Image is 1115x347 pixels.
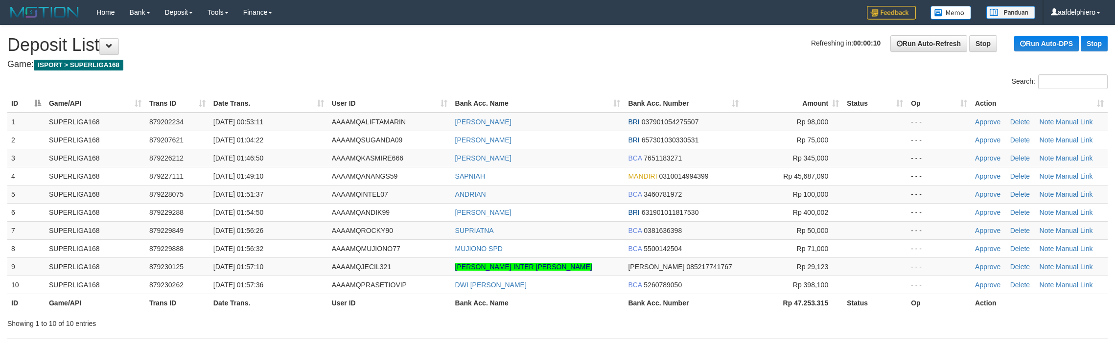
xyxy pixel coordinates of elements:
a: Note [1040,136,1054,144]
th: Trans ID [145,294,209,312]
a: Manual Link [1056,190,1093,198]
th: Status: activate to sort column ascending [843,94,907,113]
a: Run Auto-Refresh [890,35,967,52]
span: [DATE] 01:51:37 [213,190,263,198]
th: Bank Acc. Name [451,294,625,312]
a: [PERSON_NAME] [455,136,511,144]
td: SUPERLIGA168 [45,113,145,131]
td: 2 [7,131,45,149]
span: Copy 037901054275507 to clipboard [642,118,699,126]
span: [DATE] 01:49:10 [213,172,263,180]
td: - - - [907,113,971,131]
a: ANDRIAN [455,190,486,198]
span: Copy 7651183271 to clipboard [644,154,682,162]
span: BRI [628,136,639,144]
th: Game/API: activate to sort column ascending [45,94,145,113]
a: Note [1040,154,1054,162]
span: [DATE] 00:53:11 [213,118,263,126]
span: Rp 345,000 [793,154,828,162]
th: ID: activate to sort column descending [7,94,45,113]
a: Approve [975,281,1000,289]
span: Refreshing in: [811,39,881,47]
td: 6 [7,203,45,221]
td: SUPERLIGA168 [45,149,145,167]
input: Search: [1038,74,1108,89]
a: MUJIONO SPD [455,245,503,253]
a: Delete [1010,245,1030,253]
a: Approve [975,245,1000,253]
td: 9 [7,257,45,276]
a: Stop [1081,36,1108,51]
span: Rp 98,000 [797,118,829,126]
a: Note [1040,263,1054,271]
td: - - - [907,221,971,239]
th: User ID: activate to sort column ascending [328,94,451,113]
span: 879229288 [149,208,184,216]
span: AAAAMQMUJIONO77 [332,245,400,253]
span: BCA [628,227,642,234]
td: - - - [907,239,971,257]
th: User ID [328,294,451,312]
h1: Deposit List [7,35,1108,55]
span: 879227111 [149,172,184,180]
a: Approve [975,118,1000,126]
span: Copy 0381636398 to clipboard [644,227,682,234]
span: AAAAMQANANGS59 [332,172,398,180]
td: - - - [907,276,971,294]
img: panduan.png [986,6,1035,19]
span: AAAAMQROCKY90 [332,227,393,234]
th: Status [843,294,907,312]
td: SUPERLIGA168 [45,257,145,276]
span: Copy 085217741767 to clipboard [686,263,732,271]
span: Copy 631901011817530 to clipboard [642,208,699,216]
a: [PERSON_NAME] [455,118,511,126]
td: SUPERLIGA168 [45,131,145,149]
th: Date Trans. [209,294,328,312]
span: ISPORT > SUPERLIGA168 [34,60,123,70]
span: [DATE] 01:56:26 [213,227,263,234]
th: Op [907,294,971,312]
th: Amount: activate to sort column ascending [743,94,843,113]
span: Copy 657301030330531 to clipboard [642,136,699,144]
span: MANDIRI [628,172,657,180]
td: 1 [7,113,45,131]
a: Manual Link [1056,154,1093,162]
td: SUPERLIGA168 [45,203,145,221]
th: Bank Acc. Number [624,294,743,312]
a: Approve [975,154,1000,162]
td: 5 [7,185,45,203]
span: [PERSON_NAME] [628,263,684,271]
span: AAAAMQJECIL321 [332,263,391,271]
a: [PERSON_NAME] [455,154,511,162]
td: SUPERLIGA168 [45,167,145,185]
a: Note [1040,190,1054,198]
span: Rp 75,000 [797,136,829,144]
a: Note [1040,281,1054,289]
td: - - - [907,203,971,221]
span: [DATE] 01:57:36 [213,281,263,289]
span: 879228075 [149,190,184,198]
a: Approve [975,227,1000,234]
strong: 00:00:10 [853,39,881,47]
span: [DATE] 01:56:32 [213,245,263,253]
span: AAAAMQSUGANDA09 [332,136,403,144]
th: Op: activate to sort column ascending [907,94,971,113]
a: Approve [975,208,1000,216]
span: 879230125 [149,263,184,271]
td: - - - [907,167,971,185]
span: BCA [628,154,642,162]
th: Trans ID: activate to sort column ascending [145,94,209,113]
span: Rp 50,000 [797,227,829,234]
a: Delete [1010,208,1030,216]
a: Delete [1010,263,1030,271]
a: Manual Link [1056,118,1093,126]
span: Copy 3460781972 to clipboard [644,190,682,198]
span: Rp 100,000 [793,190,828,198]
span: BRI [628,118,639,126]
th: Date Trans.: activate to sort column ascending [209,94,328,113]
th: Bank Acc. Name: activate to sort column ascending [451,94,625,113]
td: - - - [907,149,971,167]
span: 879229888 [149,245,184,253]
span: BCA [628,190,642,198]
span: BCA [628,281,642,289]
